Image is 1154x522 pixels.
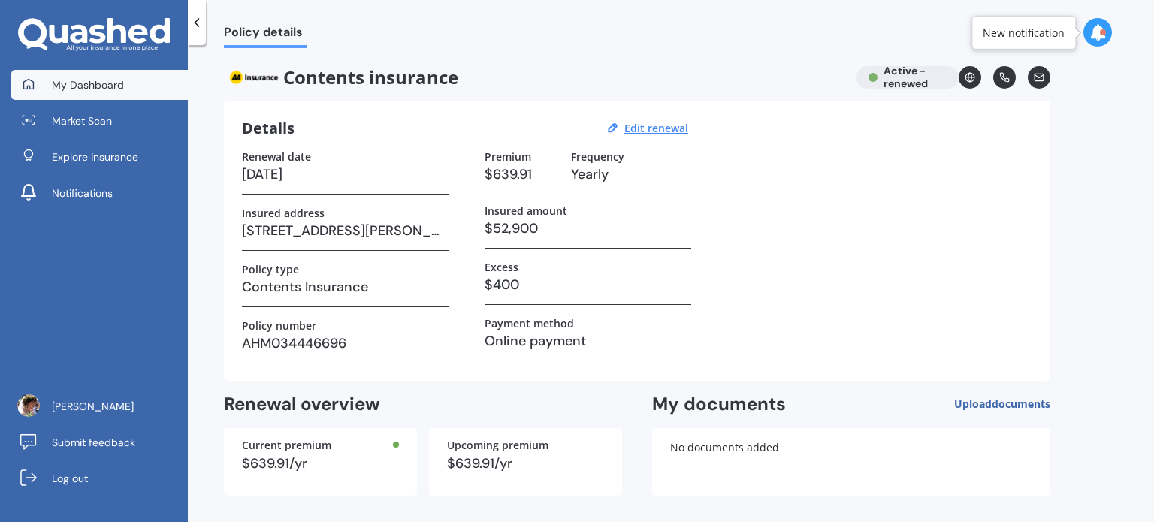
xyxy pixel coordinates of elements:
a: Market Scan [11,106,188,136]
span: Contents insurance [224,66,844,89]
span: Notifications [52,186,113,201]
div: $639.91/yr [447,457,604,470]
div: New notification [983,25,1065,40]
span: Market Scan [52,113,112,128]
a: Notifications [11,178,188,208]
a: Log out [11,463,188,493]
label: Insured address [242,207,325,219]
h3: $52,900 [485,217,691,240]
h2: Renewal overview [224,393,622,416]
label: Insured amount [485,204,567,217]
label: Excess [485,261,518,273]
h3: Details [242,119,295,138]
h2: My documents [652,393,786,416]
span: [PERSON_NAME] [52,399,134,414]
h3: Online payment [485,330,691,352]
a: Submit feedback [11,427,188,457]
span: My Dashboard [52,77,124,92]
u: Edit renewal [624,121,688,135]
button: Edit renewal [620,122,693,135]
div: Current premium [242,440,399,451]
label: Premium [485,150,531,163]
span: Policy details [224,25,307,45]
h3: $639.91 [485,163,559,186]
span: Submit feedback [52,435,135,450]
a: My Dashboard [11,70,188,100]
div: $639.91/yr [242,457,399,470]
h3: Yearly [571,163,691,186]
label: Policy type [242,263,299,276]
div: No documents added [652,428,1050,496]
label: Payment method [485,317,574,330]
span: Log out [52,471,88,486]
h3: [STREET_ADDRESS][PERSON_NAME] [242,219,449,242]
h3: $400 [485,273,691,296]
label: Frequency [571,150,624,163]
span: Explore insurance [52,149,138,164]
label: Policy number [242,319,316,332]
button: Uploaddocuments [954,393,1050,416]
h3: [DATE] [242,163,449,186]
h3: Contents Insurance [242,276,449,298]
img: ACg8ocLRW8pc3NonSrUtTsvTQB4721x18mSqRJQ0SddSS4Sm1IpzPZQ=s96-c [17,394,40,417]
label: Renewal date [242,150,311,163]
a: Explore insurance [11,142,188,172]
img: AA.webp [224,66,283,89]
div: Upcoming premium [447,440,604,451]
a: [PERSON_NAME] [11,391,188,421]
span: Upload [954,398,1050,410]
span: documents [992,397,1050,411]
h3: AHM034446696 [242,332,449,355]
